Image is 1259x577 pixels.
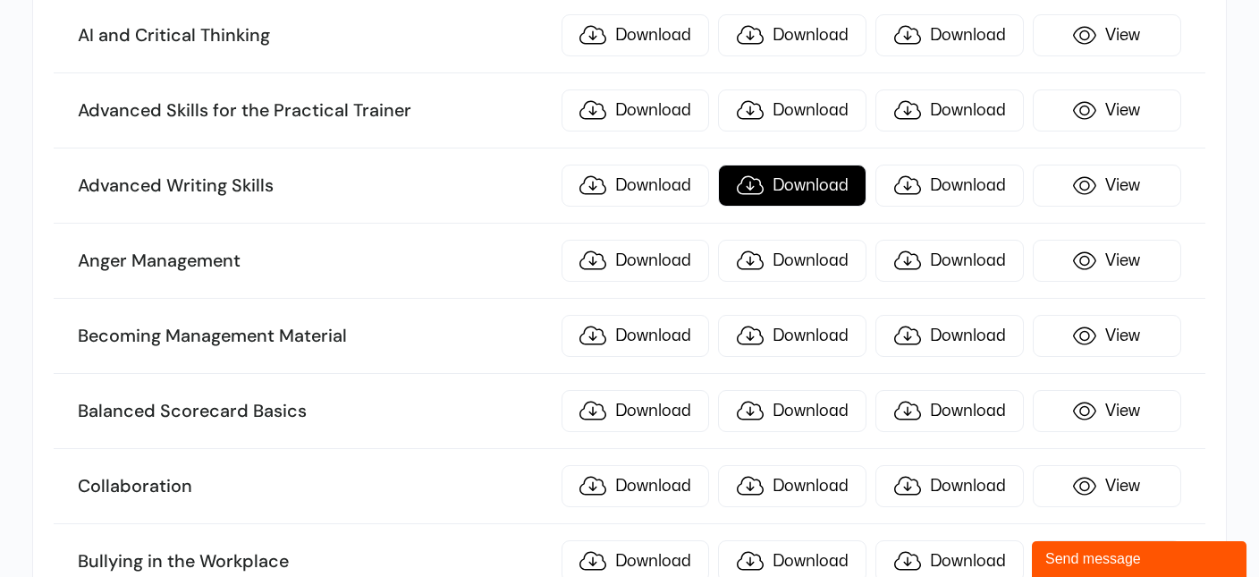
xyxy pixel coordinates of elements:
h3: Balanced Scorecard Basics [78,400,552,423]
h3: AI and Critical Thinking [78,24,552,47]
h3: Bullying in the Workplace [78,550,552,573]
h3: Anger Management [78,250,552,273]
a: Download [875,240,1024,282]
a: Download [718,465,866,507]
a: Download [562,240,710,282]
a: Download [562,465,710,507]
a: View [1033,315,1181,357]
a: Download [562,165,710,207]
h3: Advanced Skills for the Practical Trainer [78,99,552,123]
a: Download [875,165,1024,207]
a: Download [562,89,710,132]
a: View [1033,240,1181,282]
a: Download [875,14,1024,56]
a: Download [875,390,1024,432]
iframe: chat widget [1032,538,1250,577]
a: View [1033,89,1181,132]
a: Download [875,89,1024,132]
a: View [1033,465,1181,507]
a: Download [718,390,866,432]
a: Download [718,315,866,357]
a: Download [562,14,710,56]
a: View [1033,165,1181,207]
a: Download [562,315,710,357]
a: Download [875,315,1024,357]
a: View [1033,14,1181,56]
a: View [1033,390,1181,432]
h3: Becoming Management Material [78,325,552,348]
h3: Advanced Writing Skills [78,174,552,198]
a: Download [718,165,866,207]
a: Download [718,89,866,132]
a: Download [875,465,1024,507]
a: Download [562,390,710,432]
a: Download [718,240,866,282]
h3: Collaboration [78,475,552,498]
a: Download [718,14,866,56]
